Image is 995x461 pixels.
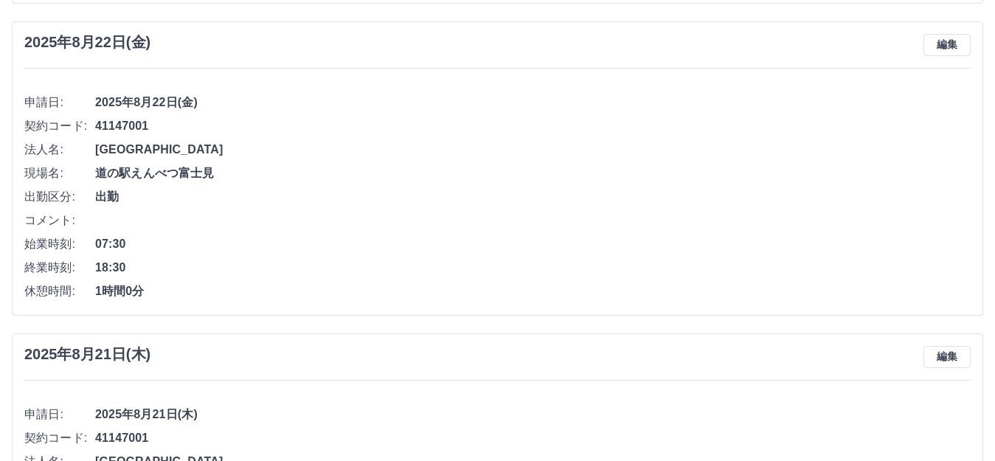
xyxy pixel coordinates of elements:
span: 申請日: [24,94,95,111]
span: 2025年8月21日(木) [95,406,971,423]
span: 契約コード: [24,429,95,447]
span: 法人名: [24,141,95,159]
span: 道の駅えんべつ富士見 [95,164,971,182]
span: 現場名: [24,164,95,182]
span: コメント: [24,212,95,229]
span: 休憩時間: [24,283,95,300]
span: [GEOGRAPHIC_DATA] [95,141,971,159]
span: 出勤 [95,188,971,206]
span: 07:30 [95,235,971,253]
span: 18:30 [95,259,971,277]
h3: 2025年8月21日(木) [24,346,150,363]
span: 申請日: [24,406,95,423]
span: 出勤区分: [24,188,95,206]
span: 1時間0分 [95,283,971,300]
h3: 2025年8月22日(金) [24,34,150,51]
span: 終業時刻: [24,259,95,277]
span: 始業時刻: [24,235,95,253]
span: 契約コード: [24,117,95,135]
span: 2025年8月22日(金) [95,94,971,111]
button: 編集 [923,34,971,56]
button: 編集 [923,346,971,368]
span: 41147001 [95,429,971,447]
span: 41147001 [95,117,971,135]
